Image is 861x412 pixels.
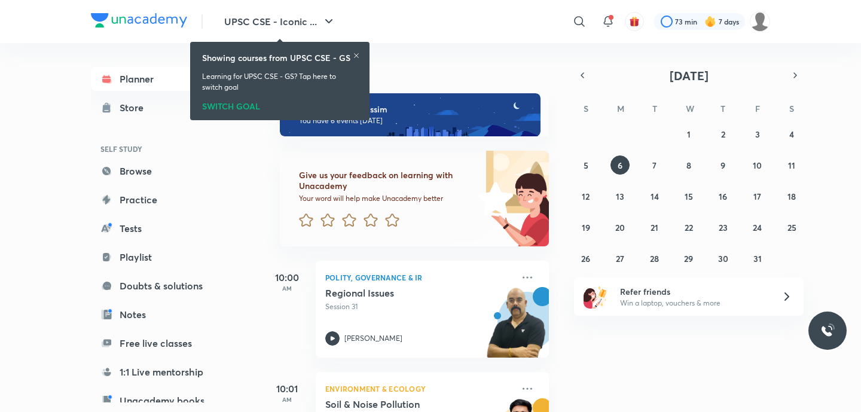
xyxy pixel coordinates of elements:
p: Learning for UPSC CSE - GS? Tap here to switch goal [202,71,358,93]
abbr: October 23, 2025 [719,222,728,233]
abbr: October 1, 2025 [687,129,691,140]
abbr: October 3, 2025 [755,129,760,140]
p: AM [263,396,311,403]
button: October 8, 2025 [679,155,698,175]
abbr: October 5, 2025 [584,160,588,171]
img: evening [280,93,541,136]
button: October 14, 2025 [645,187,664,206]
abbr: October 20, 2025 [615,222,625,233]
img: unacademy [483,287,549,370]
a: Browse [91,159,230,183]
div: SWITCH GOAL [202,97,358,111]
h5: 10:00 [263,270,311,285]
abbr: Tuesday [652,103,657,114]
img: referral [584,285,607,309]
a: 1:1 Live mentorship [91,360,230,384]
span: [DATE] [670,68,709,84]
abbr: October 28, 2025 [650,253,659,264]
abbr: October 30, 2025 [718,253,728,264]
abbr: Wednesday [686,103,694,114]
h5: Regional Issues [325,287,474,299]
h6: Showing courses from UPSC CSE - GS [202,51,350,64]
button: October 2, 2025 [713,124,732,144]
abbr: October 8, 2025 [686,160,691,171]
p: Polity, Governance & IR [325,270,513,285]
button: October 26, 2025 [576,249,596,268]
a: Company Logo [91,13,187,30]
a: Planner [91,67,230,91]
h6: Give us your feedback on learning with Unacademy [299,170,474,191]
a: Store [91,96,230,120]
button: UPSC CSE - Iconic ... [217,10,343,33]
img: wassim [750,11,770,32]
abbr: Thursday [720,103,725,114]
p: [PERSON_NAME] [344,333,402,344]
img: Company Logo [91,13,187,28]
abbr: October 21, 2025 [651,222,658,233]
button: October 24, 2025 [748,218,767,237]
abbr: October 2, 2025 [721,129,725,140]
button: October 16, 2025 [713,187,732,206]
a: Free live classes [91,331,230,355]
p: Your word will help make Unacademy better [299,194,474,203]
h5: Soil & Noise Pollution [325,398,474,410]
button: October 23, 2025 [713,218,732,237]
button: October 4, 2025 [782,124,801,144]
button: October 21, 2025 [645,218,664,237]
button: October 13, 2025 [610,187,630,206]
a: Playlist [91,245,230,269]
button: October 7, 2025 [645,155,664,175]
button: October 30, 2025 [713,249,732,268]
a: Doubts & solutions [91,274,230,298]
abbr: October 15, 2025 [685,191,693,202]
h6: Good evening, wassim [299,104,530,115]
abbr: Sunday [584,103,588,114]
button: October 19, 2025 [576,218,596,237]
img: ttu [820,324,835,338]
div: Store [120,100,151,115]
p: Win a laptop, vouchers & more [620,298,767,309]
button: October 22, 2025 [679,218,698,237]
abbr: October 31, 2025 [753,253,762,264]
button: October 12, 2025 [576,187,596,206]
img: feedback_image [437,151,549,246]
abbr: October 13, 2025 [616,191,624,202]
button: [DATE] [591,67,787,84]
button: October 17, 2025 [748,187,767,206]
abbr: October 12, 2025 [582,191,590,202]
h6: Refer friends [620,285,767,298]
p: AM [263,285,311,292]
abbr: October 7, 2025 [652,160,657,171]
p: You have 6 events [DATE] [299,116,530,126]
abbr: October 14, 2025 [651,191,659,202]
abbr: Monday [617,103,624,114]
a: Tests [91,216,230,240]
a: Notes [91,303,230,326]
button: October 6, 2025 [610,155,630,175]
p: Session 31 [325,301,513,312]
abbr: October 19, 2025 [582,222,590,233]
abbr: October 6, 2025 [618,160,622,171]
abbr: Friday [755,103,760,114]
abbr: October 17, 2025 [753,191,761,202]
abbr: October 24, 2025 [753,222,762,233]
img: streak [704,16,716,28]
abbr: Saturday [789,103,794,114]
abbr: October 4, 2025 [789,129,794,140]
abbr: October 9, 2025 [720,160,725,171]
abbr: October 11, 2025 [788,160,795,171]
abbr: October 26, 2025 [581,253,590,264]
button: October 11, 2025 [782,155,801,175]
button: October 18, 2025 [782,187,801,206]
button: October 5, 2025 [576,155,596,175]
abbr: October 10, 2025 [753,160,762,171]
abbr: October 25, 2025 [787,222,796,233]
abbr: October 16, 2025 [719,191,727,202]
h4: [DATE] [280,67,561,81]
a: Practice [91,188,230,212]
abbr: October 18, 2025 [787,191,796,202]
button: October 3, 2025 [748,124,767,144]
abbr: October 22, 2025 [685,222,693,233]
button: October 20, 2025 [610,218,630,237]
button: October 15, 2025 [679,187,698,206]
